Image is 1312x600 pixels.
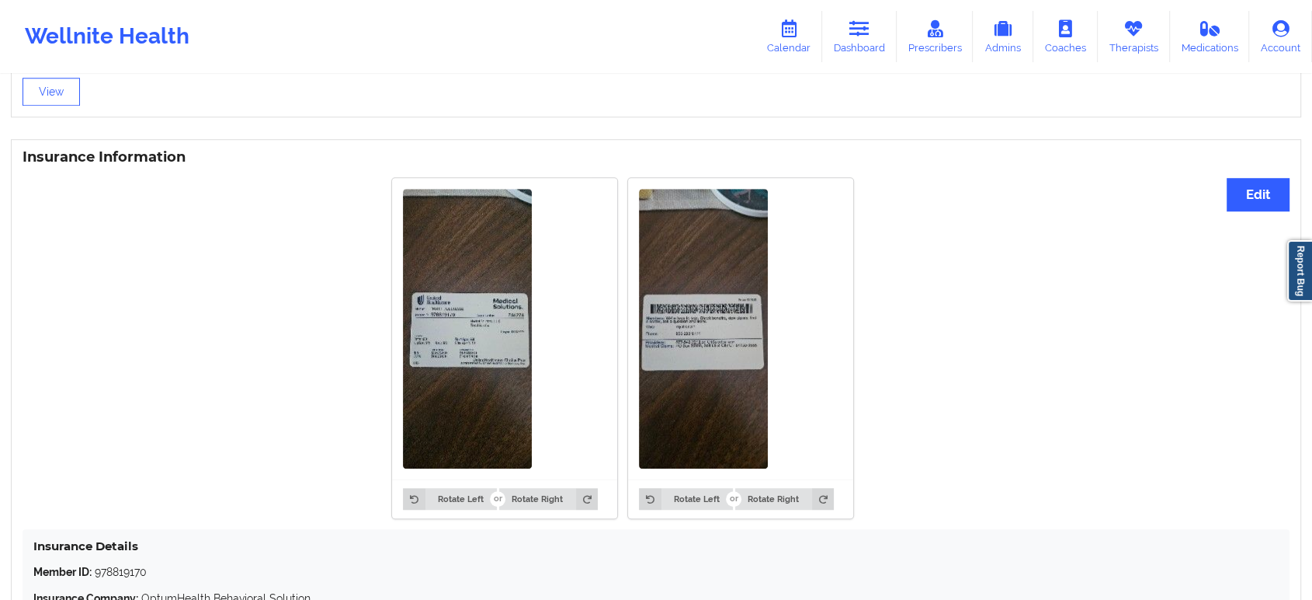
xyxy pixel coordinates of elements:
a: Dashboard [822,11,897,62]
a: Prescribers [897,11,974,62]
button: Edit [1227,178,1289,211]
a: Therapists [1098,11,1170,62]
a: Calendar [755,11,822,62]
p: 978819170 [33,564,1279,580]
button: Rotate Left [639,488,732,510]
h3: Insurance Information [23,148,1289,166]
img: DANIEL LAJEUNESSE [639,189,768,469]
h4: Insurance Details [33,539,1279,553]
button: Rotate Right [499,488,598,510]
a: Medications [1170,11,1250,62]
a: Admins [973,11,1033,62]
img: DANIEL LAJEUNESSE [403,189,532,469]
button: Rotate Right [735,488,834,510]
a: Report Bug [1287,240,1312,302]
strong: Member ID: [33,566,92,578]
button: View [23,78,80,106]
a: Coaches [1033,11,1098,62]
button: Rotate Left [403,488,496,510]
a: Account [1249,11,1312,62]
